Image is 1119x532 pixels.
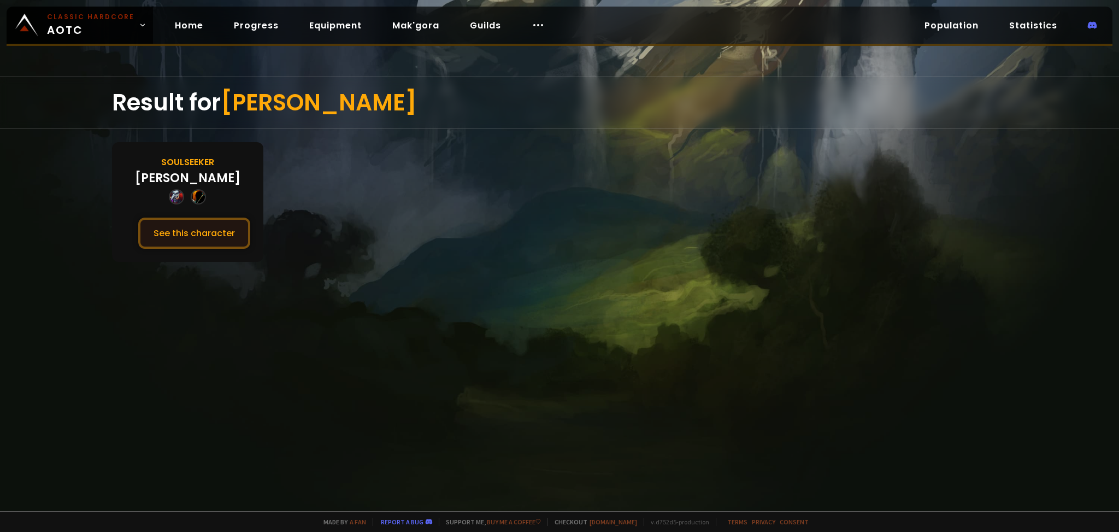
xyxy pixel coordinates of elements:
[317,518,366,526] span: Made by
[138,218,250,249] button: See this character
[916,14,987,37] a: Population
[780,518,809,526] a: Consent
[47,12,134,38] span: AOTC
[461,14,510,37] a: Guilds
[384,14,448,37] a: Mak'gora
[47,12,134,22] small: Classic Hardcore
[439,518,541,526] span: Support me,
[166,14,212,37] a: Home
[547,518,637,526] span: Checkout
[727,518,747,526] a: Terms
[161,155,214,169] div: Soulseeker
[590,518,637,526] a: [DOMAIN_NAME]
[7,7,153,44] a: Classic HardcoreAOTC
[350,518,366,526] a: a fan
[135,169,240,187] div: [PERSON_NAME]
[1000,14,1066,37] a: Statistics
[112,77,1007,128] div: Result for
[381,518,423,526] a: Report a bug
[301,14,370,37] a: Equipment
[221,86,417,119] span: [PERSON_NAME]
[225,14,287,37] a: Progress
[644,518,709,526] span: v. d752d5 - production
[487,518,541,526] a: Buy me a coffee
[752,518,775,526] a: Privacy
